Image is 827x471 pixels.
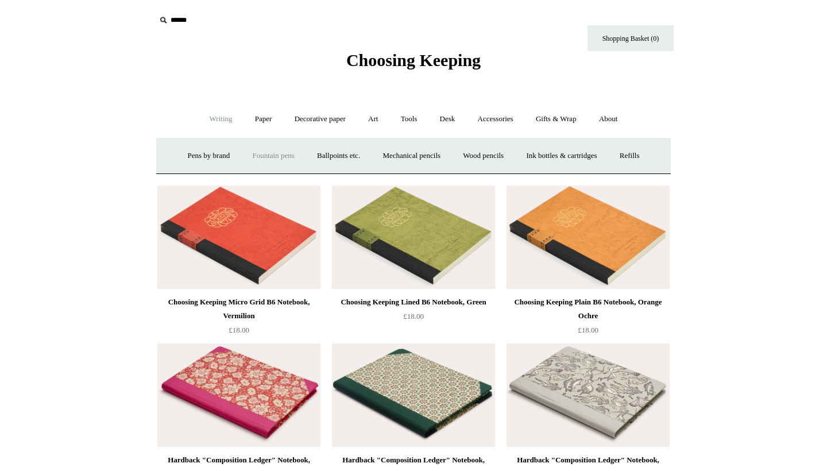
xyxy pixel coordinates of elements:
div: Choosing Keeping Lined B6 Notebook, Green [335,295,492,309]
a: Choosing Keeping Lined B6 Notebook, Green £18.00 [332,295,495,342]
a: Accessories [467,104,524,134]
a: Gifts & Wrap [525,104,587,134]
div: Choosing Keeping Micro Grid B6 Notebook, Vermilion [160,295,318,323]
a: Art [358,104,388,134]
a: Ink bottles & cartridges [516,141,607,171]
a: Tools [391,104,428,134]
img: Choosing Keeping Lined B6 Notebook, Green [332,186,495,289]
a: Pens by brand [177,141,241,171]
span: £18.00 [578,326,598,334]
a: Mechanical pencils [372,141,451,171]
span: Choosing Keeping [346,51,481,70]
a: Choosing Keeping [346,60,481,68]
a: Refills [609,141,650,171]
a: About [589,104,628,134]
a: Hardback "Composition Ledger" Notebook, Post-War Floral Hardback "Composition Ledger" Notebook, P... [157,343,320,447]
a: Hardback "Composition Ledger" Notebook, Floral Tile Hardback "Composition Ledger" Notebook, Flora... [332,343,495,447]
a: Choosing Keeping Plain B6 Notebook, Orange Ochre Choosing Keeping Plain B6 Notebook, Orange Ochre [507,186,670,289]
a: Paper [245,104,283,134]
a: Hardback "Composition Ledger" Notebook, Zodiac Hardback "Composition Ledger" Notebook, Zodiac [507,343,670,447]
a: Fountain pens [242,141,304,171]
a: Ballpoints etc. [307,141,370,171]
a: Writing [199,104,243,134]
div: Choosing Keeping Plain B6 Notebook, Orange Ochre [509,295,667,323]
span: £18.00 [403,312,424,321]
img: Choosing Keeping Micro Grid B6 Notebook, Vermilion [157,186,320,289]
img: Choosing Keeping Plain B6 Notebook, Orange Ochre [507,186,670,289]
a: Choosing Keeping Micro Grid B6 Notebook, Vermilion Choosing Keeping Micro Grid B6 Notebook, Vermi... [157,186,320,289]
img: Hardback "Composition Ledger" Notebook, Zodiac [507,343,670,447]
a: Desk [430,104,466,134]
a: Choosing Keeping Plain B6 Notebook, Orange Ochre £18.00 [507,295,670,342]
img: Hardback "Composition Ledger" Notebook, Floral Tile [332,343,495,447]
a: Decorative paper [284,104,356,134]
a: Choosing Keeping Micro Grid B6 Notebook, Vermilion £18.00 [157,295,320,342]
img: Hardback "Composition Ledger" Notebook, Post-War Floral [157,343,320,447]
span: £18.00 [229,326,249,334]
a: Choosing Keeping Lined B6 Notebook, Green Choosing Keeping Lined B6 Notebook, Green [332,186,495,289]
a: Shopping Basket (0) [588,25,674,51]
a: Wood pencils [453,141,514,171]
